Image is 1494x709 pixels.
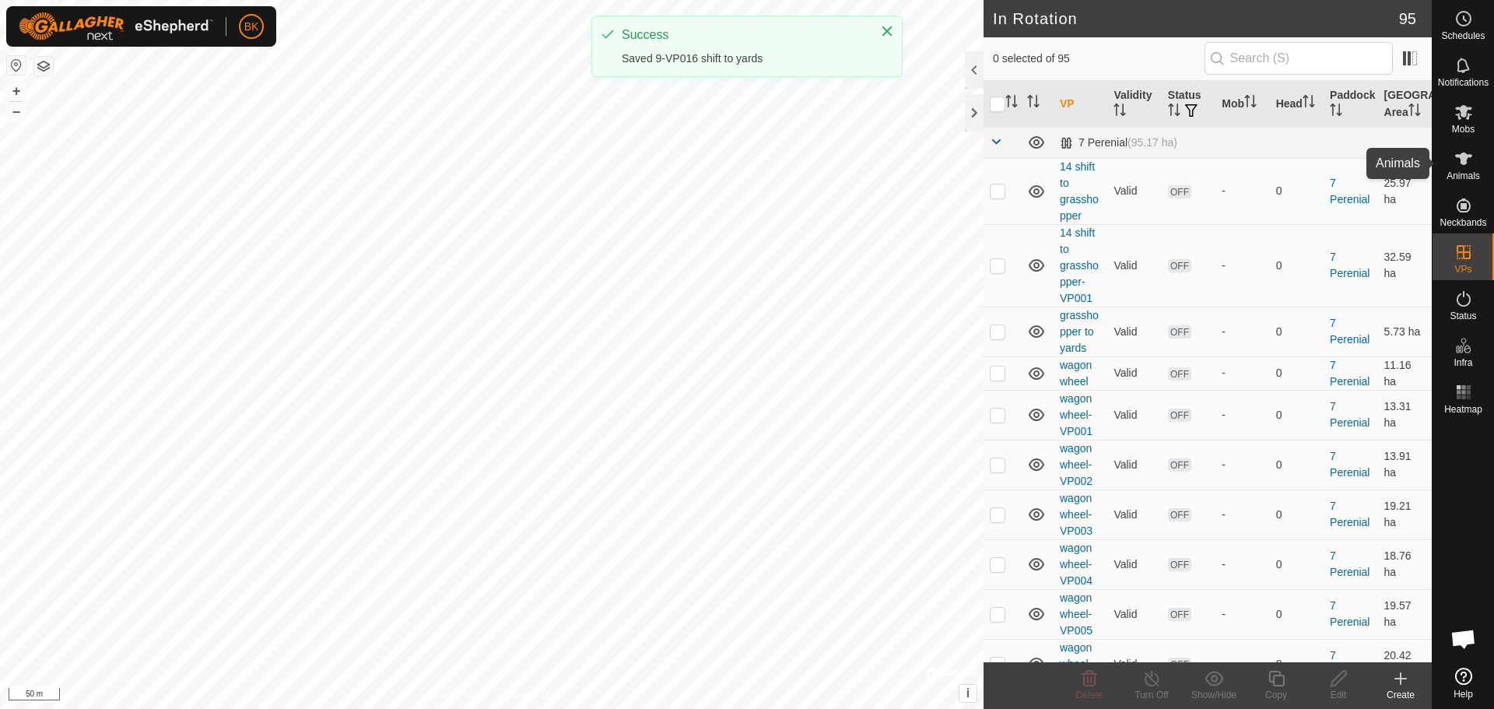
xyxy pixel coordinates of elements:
span: i [966,686,970,700]
td: Valid [1107,390,1161,440]
a: wagon wheel-VP005 [1060,591,1092,637]
th: Paddock [1324,81,1377,128]
div: Turn Off [1120,688,1183,702]
th: Mob [1215,81,1269,128]
a: 7 Perenial [1330,549,1369,578]
button: Reset Map [7,56,26,75]
div: - [1222,606,1263,623]
span: OFF [1168,658,1191,671]
div: Saved 9-VP016 shift to yards [622,51,864,67]
img: Gallagher Logo [19,12,213,40]
span: Neckbands [1440,218,1486,227]
td: 13.31 ha [1378,390,1432,440]
td: 0 [1270,639,1324,689]
p-sorticon: Activate to sort [1027,97,1040,110]
div: - [1222,457,1263,473]
div: - [1222,407,1263,423]
span: (95.17 ha) [1128,136,1177,149]
p-sorticon: Activate to sort [1330,106,1342,118]
p-sorticon: Activate to sort [1168,106,1180,118]
p-sorticon: Activate to sort [1005,97,1018,110]
span: OFF [1168,458,1191,472]
p-sorticon: Activate to sort [1408,106,1421,118]
th: Validity [1107,81,1161,128]
a: wagon wheel-VP003 [1060,492,1092,537]
a: 7 Perenial [1330,649,1369,678]
button: – [7,102,26,121]
p-sorticon: Activate to sort [1303,97,1315,110]
td: Valid [1107,490,1161,539]
span: OFF [1168,259,1191,272]
a: wagon wheel-VP001 [1060,392,1092,437]
span: BK [244,19,259,35]
a: Contact Us [507,689,553,703]
span: Notifications [1438,78,1489,87]
td: Valid [1107,539,1161,589]
button: Close [876,20,898,42]
span: Mobs [1452,125,1475,134]
a: 7 Perenial [1330,400,1369,429]
div: - [1222,258,1263,274]
td: 0 [1270,390,1324,440]
div: - [1222,365,1263,381]
button: + [7,82,26,100]
div: - [1222,324,1263,340]
td: 5.73 ha [1378,307,1432,356]
a: Privacy Policy [430,689,489,703]
a: wagon wheel-VP002 [1060,442,1092,487]
a: 7 Perenial [1330,359,1369,388]
td: 0 [1270,158,1324,224]
td: 0 [1270,356,1324,390]
span: OFF [1168,608,1191,621]
div: Success [622,26,864,44]
a: wagon wheel [1060,359,1092,388]
h2: In Rotation [993,9,1399,28]
span: VPs [1454,265,1471,274]
span: OFF [1168,325,1191,339]
span: OFF [1168,185,1191,198]
button: i [959,685,977,702]
div: - [1222,183,1263,199]
a: 7 Perenial [1330,500,1369,528]
td: 25.97 ha [1378,158,1432,224]
div: Edit [1307,688,1369,702]
a: Help [1433,662,1494,705]
a: 7 Perenial [1330,251,1369,279]
td: Valid [1107,158,1161,224]
span: OFF [1168,367,1191,381]
div: Open chat [1440,616,1487,662]
td: 19.21 ha [1378,490,1432,539]
span: Heatmap [1444,405,1482,414]
td: 0 [1270,490,1324,539]
td: 32.59 ha [1378,224,1432,307]
a: wagon wheel-VP004 [1060,542,1092,587]
td: Valid [1107,440,1161,490]
td: Valid [1107,639,1161,689]
td: Valid [1107,224,1161,307]
div: - [1222,556,1263,573]
td: Valid [1107,356,1161,390]
td: 11.16 ha [1378,356,1432,390]
span: 0 selected of 95 [993,51,1205,67]
td: 0 [1270,589,1324,639]
th: [GEOGRAPHIC_DATA] Area [1378,81,1432,128]
a: 7 Perenial [1330,177,1369,205]
td: 0 [1270,539,1324,589]
span: OFF [1168,508,1191,521]
th: VP [1054,81,1107,128]
span: OFF [1168,409,1191,422]
p-sorticon: Activate to sort [1244,97,1257,110]
td: 0 [1270,224,1324,307]
span: Delete [1076,690,1103,700]
span: Schedules [1441,31,1485,40]
span: Status [1450,311,1476,321]
a: grasshopper to yards [1060,309,1099,354]
a: 7 Perenial [1330,599,1369,628]
span: Animals [1447,171,1480,181]
th: Head [1270,81,1324,128]
div: 7 Perenial [1060,136,1177,149]
a: 14 shift to grasshopper [1060,160,1099,222]
div: - [1222,507,1263,523]
p-sorticon: Activate to sort [1113,106,1126,118]
a: wagon wheel-VP006 [1060,641,1092,686]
